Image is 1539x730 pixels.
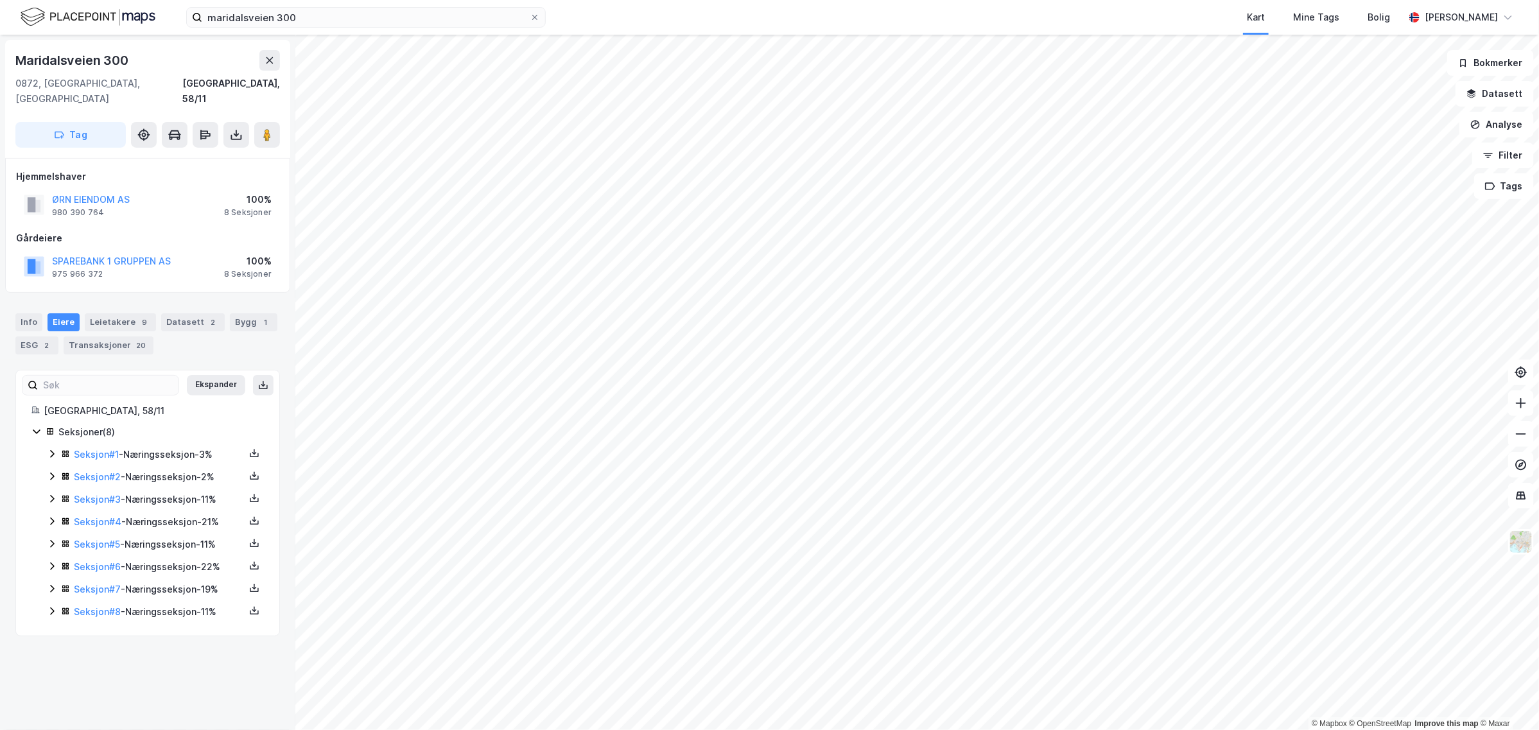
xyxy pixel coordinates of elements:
[138,316,151,329] div: 9
[1509,530,1533,554] img: Z
[74,582,245,597] div: - Næringsseksjon - 19%
[1368,10,1390,25] div: Bolig
[74,537,245,552] div: - Næringsseksjon - 11%
[74,606,121,617] a: Seksjon#8
[207,316,220,329] div: 2
[74,492,245,507] div: - Næringsseksjon - 11%
[224,269,272,279] div: 8 Seksjoner
[224,192,272,207] div: 100%
[44,403,264,419] div: [GEOGRAPHIC_DATA], 58/11
[52,269,103,279] div: 975 966 372
[74,471,121,482] a: Seksjon#2
[187,375,245,395] button: Ekspander
[16,169,279,184] div: Hjemmelshaver
[74,494,121,505] a: Seksjon#3
[182,76,280,107] div: [GEOGRAPHIC_DATA], 58/11
[15,122,126,148] button: Tag
[1472,143,1534,168] button: Filter
[74,447,245,462] div: - Næringsseksjon - 3%
[224,254,272,269] div: 100%
[21,6,155,28] img: logo.f888ab2527a4732fd821a326f86c7f29.svg
[74,559,245,575] div: - Næringsseksjon - 22%
[85,313,156,331] div: Leietakere
[74,561,121,572] a: Seksjon#6
[15,336,58,354] div: ESG
[1293,10,1339,25] div: Mine Tags
[38,376,178,395] input: Søk
[74,604,245,620] div: - Næringsseksjon - 11%
[15,76,182,107] div: 0872, [GEOGRAPHIC_DATA], [GEOGRAPHIC_DATA]
[74,539,120,550] a: Seksjon#5
[1456,81,1534,107] button: Datasett
[1447,50,1534,76] button: Bokmerker
[74,449,119,460] a: Seksjon#1
[1475,668,1539,730] iframe: Chat Widget
[134,339,148,352] div: 20
[1474,173,1534,199] button: Tags
[161,313,225,331] div: Datasett
[1312,719,1347,728] a: Mapbox
[15,313,42,331] div: Info
[74,584,121,595] a: Seksjon#7
[52,207,104,218] div: 980 390 764
[259,316,272,329] div: 1
[74,516,121,527] a: Seksjon#4
[1425,10,1498,25] div: [PERSON_NAME]
[16,230,279,246] div: Gårdeiere
[1247,10,1265,25] div: Kart
[40,339,53,352] div: 2
[1459,112,1534,137] button: Analyse
[15,50,131,71] div: Maridalsveien 300
[74,469,245,485] div: - Næringsseksjon - 2%
[230,313,277,331] div: Bygg
[64,336,153,354] div: Transaksjoner
[1475,668,1539,730] div: Kontrollprogram for chat
[224,207,272,218] div: 8 Seksjoner
[74,514,245,530] div: - Næringsseksjon - 21%
[58,424,264,440] div: Seksjoner ( 8 )
[1350,719,1412,728] a: OpenStreetMap
[1415,719,1479,728] a: Improve this map
[48,313,80,331] div: Eiere
[202,8,530,27] input: Søk på adresse, matrikkel, gårdeiere, leietakere eller personer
